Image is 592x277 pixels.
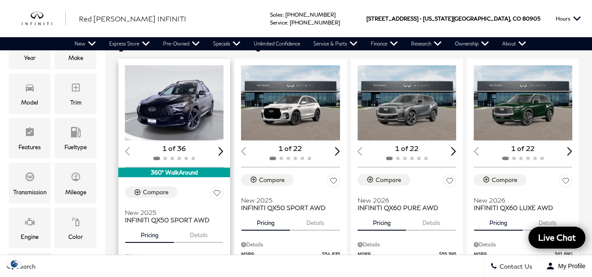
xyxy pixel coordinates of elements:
[259,176,285,184] div: Compare
[270,11,283,18] span: Sales
[24,53,35,63] div: Year
[247,37,307,50] a: Unlimited Confidence
[25,214,35,232] span: Engine
[25,125,35,142] span: Features
[55,74,96,114] div: TrimTrim
[210,186,223,203] button: Save Vehicle
[496,37,533,50] a: About
[358,241,456,249] div: Pricing Details - INFINITI QX60 PURE AWD
[103,37,156,50] a: Express Store
[118,18,476,51] span: 34 Vehicles for Sale in [US_STATE][GEOGRAPHIC_DATA], [GEOGRAPHIC_DATA]
[474,144,572,153] div: 1 of 22
[125,186,177,198] button: Compare Vehicle
[358,65,458,140] img: 2026 INFINITI QX60 PURE AWD 1
[206,37,247,50] a: Specials
[366,15,540,22] a: [STREET_ADDRESS] • [US_STATE][GEOGRAPHIC_DATA], CO 80905
[559,174,572,190] button: Save Vehicle
[9,74,50,114] div: ModelModel
[18,142,41,152] div: Features
[125,144,223,153] div: 1 of 36
[241,144,340,153] div: 1 of 22
[534,232,580,243] span: Live Chat
[125,203,223,224] a: New 2025INFINITI QX50 SPORT AWD
[118,168,230,177] div: 360° WalkAround
[358,144,456,153] div: 1 of 22
[71,169,81,187] span: Mileage
[358,191,456,211] a: New 2026INFINITI QX60 PURE AWD
[143,188,169,196] div: Compare
[241,251,322,257] span: MSRP
[241,65,341,140] div: 1 / 2
[25,80,35,98] span: Model
[358,196,450,204] span: New 2026
[125,209,217,216] span: New 2025
[474,174,526,186] button: Compare Vehicle
[364,37,404,50] a: Finance
[285,11,336,18] a: [PHONE_NUMBER]
[290,19,340,26] a: [PHONE_NUMBER]
[492,176,518,184] div: Compare
[174,224,223,243] button: details tab
[404,37,448,50] a: Research
[241,196,333,204] span: New 2025
[79,14,186,23] span: Red [PERSON_NAME] INFINITI
[474,211,523,231] button: pricing tab
[497,263,532,270] span: Contact Us
[241,211,290,231] button: pricing tab
[68,37,533,50] nav: Main Navigation
[55,163,96,203] div: MileageMileage
[64,142,87,152] div: Fueltype
[528,227,585,249] a: Live Chat
[270,19,287,26] span: Service
[21,232,39,242] div: Engine
[474,196,566,204] span: New 2026
[474,191,572,211] a: New 2026INFINITI QX60 LUXE AWD
[358,251,456,257] a: MSRP $55,395
[358,251,439,257] span: MSRP
[21,98,38,107] div: Model
[68,37,103,50] a: New
[322,251,340,257] span: $54,835
[287,19,288,26] span: :
[407,211,456,231] button: details tab
[156,37,206,50] a: Pre-Owned
[539,255,592,277] button: Open user profile menu
[68,232,83,242] div: Color
[65,187,86,197] div: Mileage
[555,263,585,270] span: My Profile
[474,204,566,211] span: INFINITI QX60 LUXE AWD
[307,37,364,50] a: Service & Parts
[567,147,572,155] div: Next slide
[125,224,174,243] button: pricing tab
[327,174,340,190] button: Save Vehicle
[474,241,572,249] div: Pricing Details - INFINITI QX60 LUXE AWD
[443,174,456,190] button: Save Vehicle
[474,65,574,140] div: 1 / 2
[9,118,50,158] div: FeaturesFeatures
[241,251,340,257] a: MSRP $54,835
[55,118,96,158] div: FueltypeFueltype
[55,208,96,248] div: ColorColor
[219,147,224,155] div: Next slide
[241,204,333,211] span: INFINITI QX50 SPORT AWD
[439,251,456,257] span: $55,395
[68,53,83,63] div: Make
[241,65,341,140] img: 2025 INFINITI QX50 SPORT AWD 1
[71,80,81,98] span: Trim
[376,176,401,184] div: Compare
[474,65,574,140] img: 2026 INFINITI QX60 LUXE AWD 1
[125,65,225,140] div: 1 / 2
[71,125,81,142] span: Fueltype
[22,12,66,26] img: INFINITI
[448,37,496,50] a: Ownership
[22,12,66,26] a: infiniti
[4,259,25,268] section: Click to Open Cookie Consent Modal
[241,174,294,186] button: Compare Vehicle
[125,216,217,224] span: INFINITI QX50 SPORT AWD
[71,214,81,232] span: Color
[283,11,284,18] span: :
[9,208,50,248] div: EngineEngine
[14,263,35,270] span: Search
[335,147,340,155] div: Next slide
[474,251,555,257] span: MSRP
